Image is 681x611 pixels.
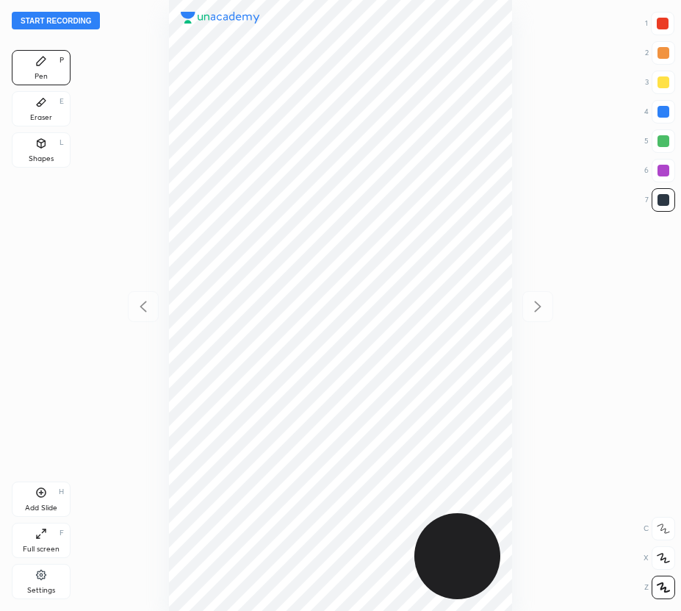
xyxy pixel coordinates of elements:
[60,139,64,146] div: L
[644,576,675,599] div: Z
[25,504,57,512] div: Add Slide
[12,12,100,29] button: Start recording
[60,57,64,64] div: P
[29,155,54,162] div: Shapes
[645,41,675,65] div: 2
[645,71,675,94] div: 3
[60,98,64,105] div: E
[645,188,675,212] div: 7
[644,517,675,540] div: C
[30,114,52,121] div: Eraser
[59,488,64,496] div: H
[23,546,60,553] div: Full screen
[645,12,674,35] div: 1
[644,100,675,124] div: 4
[644,129,675,153] div: 5
[60,529,64,537] div: F
[27,587,55,594] div: Settings
[644,159,675,182] div: 6
[181,12,260,24] img: logo.38c385cc.svg
[35,73,48,80] div: Pen
[644,546,675,570] div: X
